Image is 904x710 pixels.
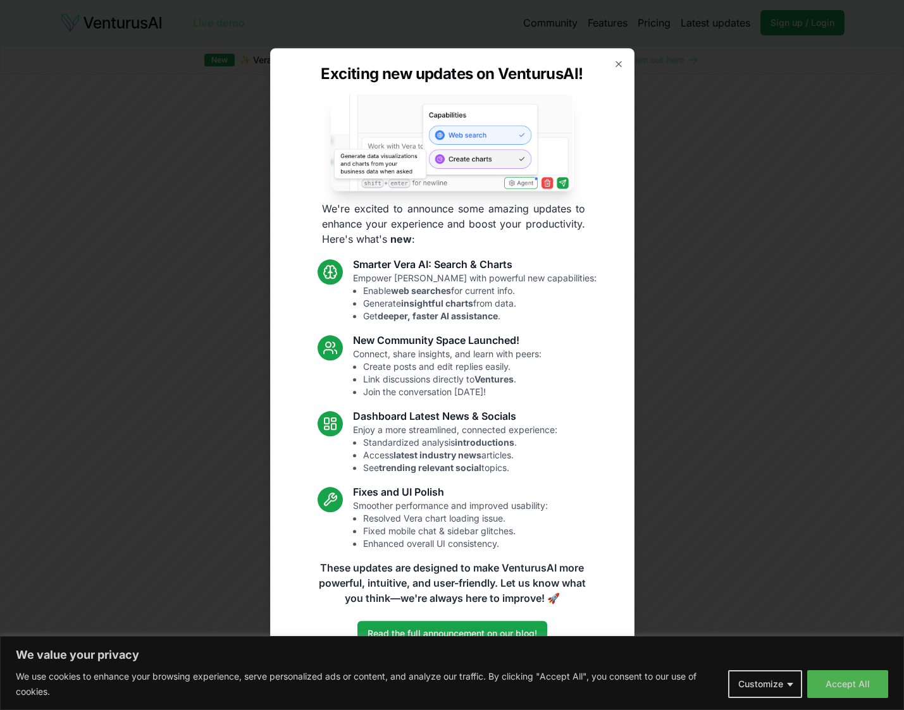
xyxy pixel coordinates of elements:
p: Smoother performance and improved usability: [353,499,548,550]
h3: Dashboard Latest News & Socials [353,408,557,424]
li: Generate from data. [363,297,597,310]
li: See topics. [363,462,557,474]
li: Access articles. [363,449,557,462]
li: Create posts and edit replies easily. [363,360,542,373]
strong: trending relevant social [379,462,481,473]
p: These updates are designed to make VenturusAI more powerful, intuitive, and user-friendly. Let us... [311,560,594,606]
strong: new [390,233,412,245]
li: Get . [363,310,597,322]
a: Read the full announcement on our blog! [357,621,547,646]
h3: Smarter Vera AI: Search & Charts [353,257,597,272]
li: Enable for current info. [363,285,597,297]
p: Empower [PERSON_NAME] with powerful new capabilities: [353,272,597,322]
strong: introductions [455,437,514,448]
p: We're excited to announce some amazing updates to enhance your experience and boost your producti... [312,201,595,247]
h2: Exciting new updates on VenturusAI! [321,64,583,84]
strong: latest industry news [393,450,481,460]
li: Resolved Vera chart loading issue. [363,512,548,525]
strong: deeper, faster AI assistance [378,310,498,321]
h3: New Community Space Launched! [353,333,542,348]
strong: Ventures [474,374,514,384]
strong: web searches [391,285,451,296]
p: Connect, share insights, and learn with peers: [353,348,542,398]
p: Enjoy a more streamlined, connected experience: [353,424,557,474]
li: Link discussions directly to . [363,373,542,386]
li: Standardized analysis . [363,436,557,449]
strong: insightful charts [401,298,473,309]
li: Join the conversation [DATE]! [363,386,542,398]
li: Enhanced overall UI consistency. [363,537,548,550]
li: Fixed mobile chat & sidebar glitches. [363,525,548,537]
h3: Fixes and UI Polish [353,484,548,499]
img: Vera AI [331,94,574,191]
